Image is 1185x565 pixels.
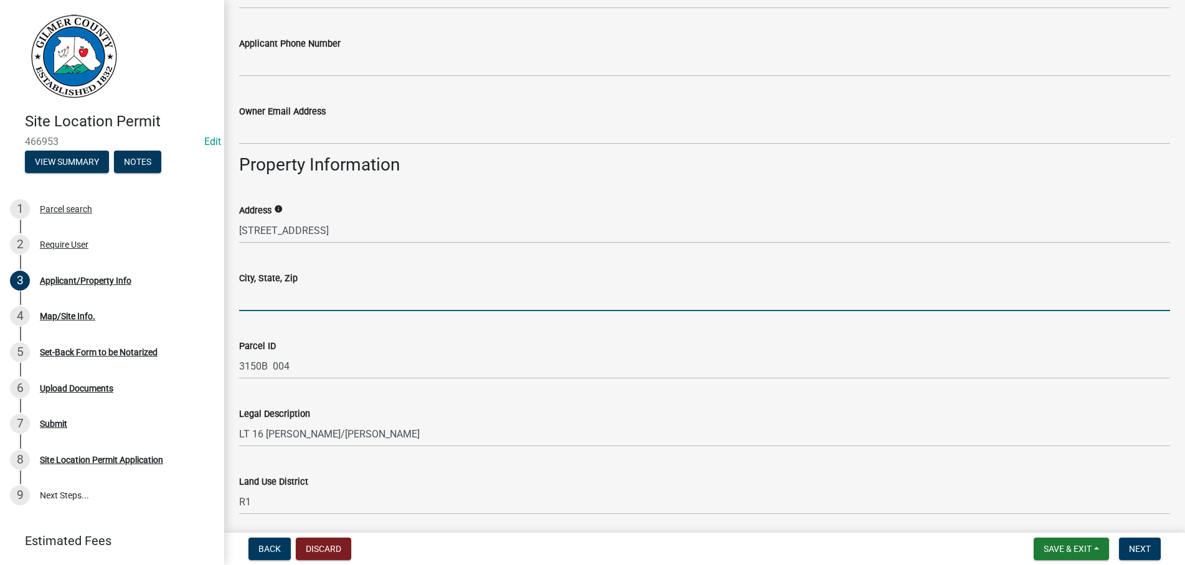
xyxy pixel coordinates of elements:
[40,455,163,464] div: Site Location Permit Application
[1034,538,1109,560] button: Save & Exit
[10,485,30,505] div: 9
[1129,544,1151,554] span: Next
[25,13,118,100] img: Gilmer County, Georgia
[10,450,30,470] div: 8
[239,207,271,215] label: Address
[1044,544,1092,554] span: Save & Exit
[239,410,310,419] label: Legal Description
[10,235,30,254] div: 2
[248,538,291,560] button: Back
[25,157,109,167] wm-modal-confirm: Summary
[114,151,161,173] button: Notes
[40,240,88,249] div: Require User
[25,151,109,173] button: View Summary
[40,276,131,285] div: Applicant/Property Info
[258,544,281,554] span: Back
[239,154,1170,175] h3: Property Information
[1119,538,1161,560] button: Next
[10,199,30,219] div: 1
[239,40,341,49] label: Applicant Phone Number
[40,312,95,320] div: Map/Site Info.
[40,384,113,393] div: Upload Documents
[239,342,276,351] label: Parcel ID
[10,306,30,326] div: 4
[204,136,221,147] a: Edit
[10,414,30,434] div: 7
[239,108,326,116] label: Owner Email Address
[239,274,298,283] label: City, State, Zip
[25,136,199,147] span: 466953
[10,271,30,291] div: 3
[40,419,67,428] div: Submit
[114,157,161,167] wm-modal-confirm: Notes
[239,478,308,487] label: Land Use District
[10,528,204,553] a: Estimated Fees
[25,113,214,131] h4: Site Location Permit
[204,136,221,147] wm-modal-confirm: Edit Application Number
[40,348,158,357] div: Set-Back Form to be Notarized
[10,342,30,362] div: 5
[40,205,92,213] div: Parcel search
[296,538,351,560] button: Discard
[10,378,30,398] div: 6
[274,205,283,213] i: info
